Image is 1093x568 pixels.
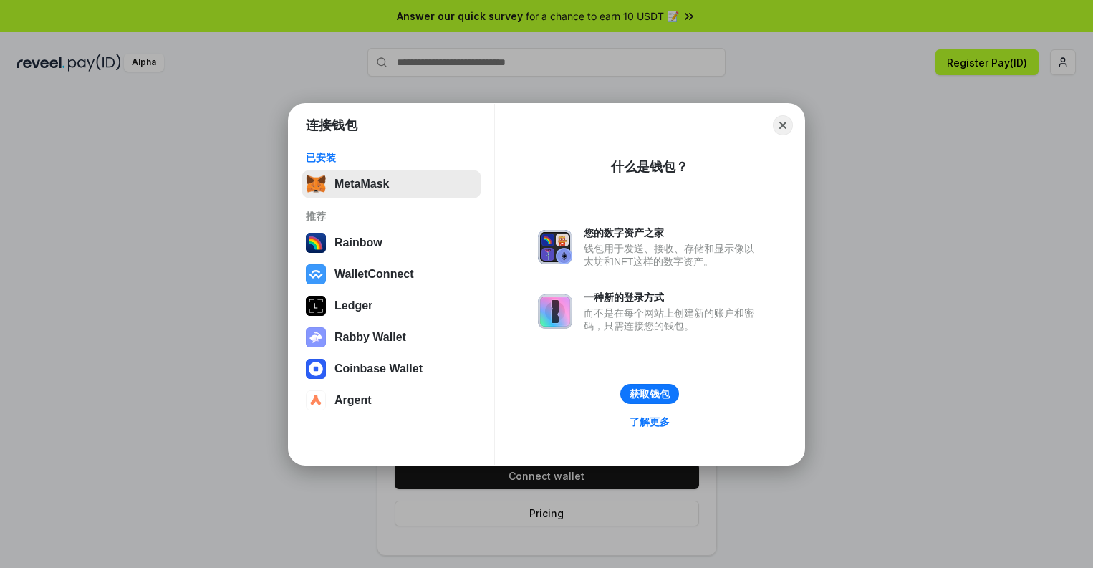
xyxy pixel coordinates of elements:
a: 了解更多 [621,413,678,431]
button: Rabby Wallet [302,323,481,352]
button: Coinbase Wallet [302,355,481,383]
div: 一种新的登录方式 [584,291,761,304]
img: svg+xml,%3Csvg%20xmlns%3D%22http%3A%2F%2Fwww.w3.org%2F2000%2Fsvg%22%20width%3D%2228%22%20height%3... [306,296,326,316]
button: Ledger [302,292,481,320]
div: 而不是在每个网站上创建新的账户和密码，只需连接您的钱包。 [584,307,761,332]
div: 已安装 [306,151,477,164]
img: svg+xml,%3Csvg%20width%3D%2228%22%20height%3D%2228%22%20viewBox%3D%220%200%2028%2028%22%20fill%3D... [306,264,326,284]
div: Argent [334,394,372,407]
button: 获取钱包 [620,384,679,404]
div: 了解更多 [630,415,670,428]
img: svg+xml,%3Csvg%20width%3D%2228%22%20height%3D%2228%22%20viewBox%3D%220%200%2028%2028%22%20fill%3D... [306,390,326,410]
img: svg+xml,%3Csvg%20xmlns%3D%22http%3A%2F%2Fwww.w3.org%2F2000%2Fsvg%22%20fill%3D%22none%22%20viewBox... [306,327,326,347]
div: Rainbow [334,236,382,249]
button: Rainbow [302,228,481,257]
div: 您的数字资产之家 [584,226,761,239]
img: svg+xml,%3Csvg%20width%3D%22120%22%20height%3D%22120%22%20viewBox%3D%220%200%20120%20120%22%20fil... [306,233,326,253]
div: 获取钱包 [630,388,670,400]
img: svg+xml,%3Csvg%20width%3D%2228%22%20height%3D%2228%22%20viewBox%3D%220%200%2028%2028%22%20fill%3D... [306,359,326,379]
div: 钱包用于发送、接收、存储和显示像以太坊和NFT这样的数字资产。 [584,242,761,268]
button: WalletConnect [302,260,481,289]
button: MetaMask [302,170,481,198]
button: Close [773,115,793,135]
div: Ledger [334,299,372,312]
h1: 连接钱包 [306,117,357,134]
img: svg+xml,%3Csvg%20fill%3D%22none%22%20height%3D%2233%22%20viewBox%3D%220%200%2035%2033%22%20width%... [306,174,326,194]
div: Rabby Wallet [334,331,406,344]
div: 推荐 [306,210,477,223]
img: svg+xml,%3Csvg%20xmlns%3D%22http%3A%2F%2Fwww.w3.org%2F2000%2Fsvg%22%20fill%3D%22none%22%20viewBox... [538,294,572,329]
div: WalletConnect [334,268,414,281]
div: 什么是钱包？ [611,158,688,175]
div: MetaMask [334,178,389,191]
button: Argent [302,386,481,415]
img: svg+xml,%3Csvg%20xmlns%3D%22http%3A%2F%2Fwww.w3.org%2F2000%2Fsvg%22%20fill%3D%22none%22%20viewBox... [538,230,572,264]
div: Coinbase Wallet [334,362,423,375]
